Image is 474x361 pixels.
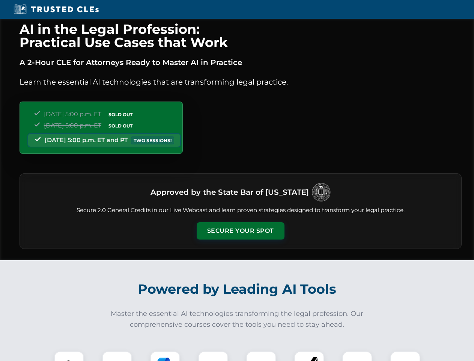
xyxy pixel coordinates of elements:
img: Trusted CLEs [11,4,101,15]
span: SOLD OUT [106,111,135,118]
span: SOLD OUT [106,122,135,130]
h3: Approved by the State Bar of [US_STATE] [150,185,309,199]
p: Master the essential AI technologies transforming the legal profession. Our comprehensive courses... [106,308,369,330]
span: [DATE] 5:00 p.m. ET [44,111,101,118]
button: Secure Your Spot [197,222,284,240]
p: Secure 2.0 General Credits in our Live Webcast and learn proven strategies designed to transform ... [29,206,452,215]
img: Logo [312,183,331,202]
h2: Powered by Leading AI Tools [29,276,445,302]
span: [DATE] 5:00 p.m. ET [44,122,101,129]
p: Learn the essential AI technologies that are transforming legal practice. [20,76,462,88]
p: A 2-Hour CLE for Attorneys Ready to Master AI in Practice [20,56,462,68]
h1: AI in the Legal Profession: Practical Use Cases that Work [20,23,462,49]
